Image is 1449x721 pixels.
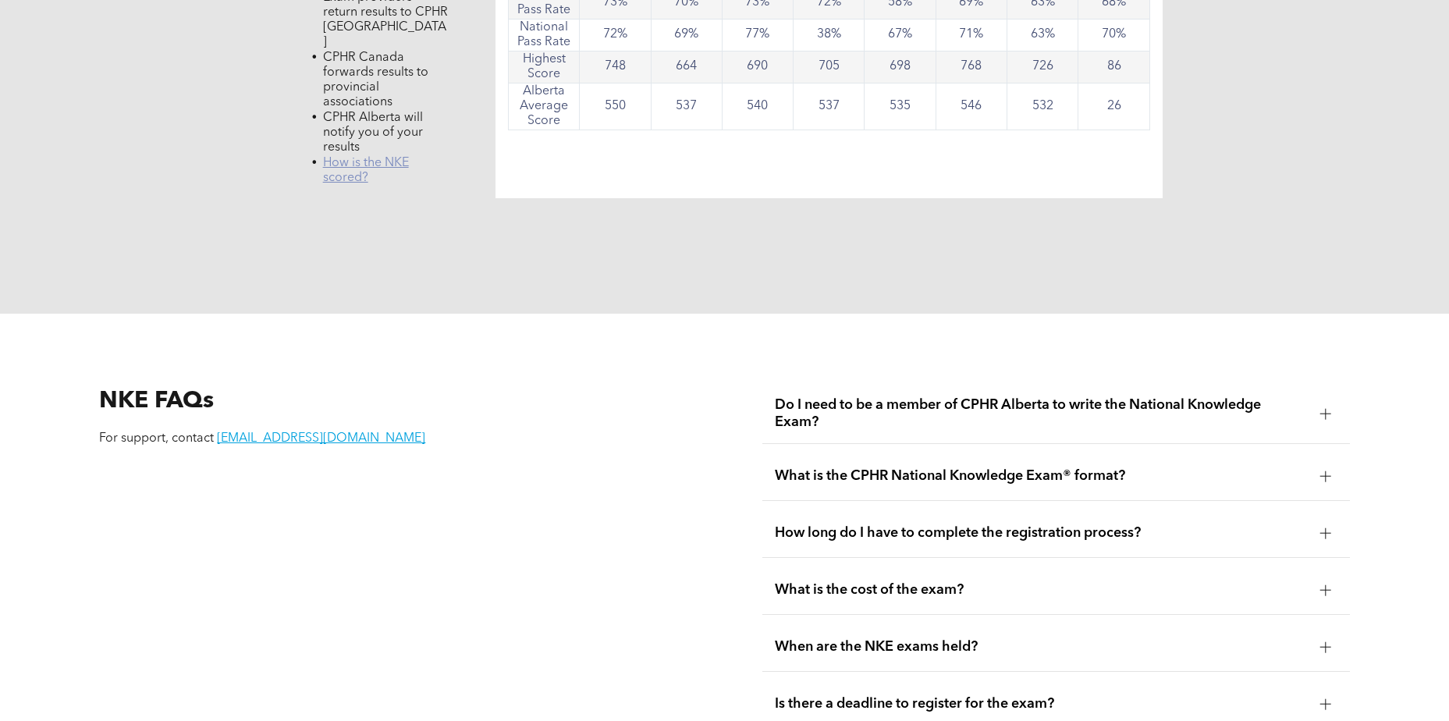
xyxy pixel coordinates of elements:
[722,19,793,51] td: 77%
[1078,51,1149,83] td: 86
[651,83,722,130] td: 537
[323,51,428,108] span: CPHR Canada forwards results to provincial associations
[1078,19,1149,51] td: 70%
[1007,83,1078,130] td: 532
[580,83,651,130] td: 550
[775,467,1307,485] span: What is the CPHR National Knowledge Exam® format?
[794,51,865,83] td: 705
[99,432,214,445] span: For support, contact
[99,389,214,413] span: NKE FAQs
[775,396,1307,431] span: Do I need to be a member of CPHR Alberta to write the National Knowledge Exam?
[936,51,1007,83] td: 768
[794,19,865,51] td: 38%
[651,19,722,51] td: 69%
[865,19,936,51] td: 67%
[323,112,423,154] span: CPHR Alberta will notify you of your results
[1078,83,1149,130] td: 26
[794,83,865,130] td: 537
[508,83,579,130] td: Alberta Average Score
[651,51,722,83] td: 664
[936,19,1007,51] td: 71%
[508,19,579,51] td: National Pass Rate
[775,581,1307,598] span: What is the cost of the exam?
[865,83,936,130] td: 535
[722,51,793,83] td: 690
[775,524,1307,542] span: How long do I have to complete the registration process?
[508,51,579,83] td: Highest Score
[1007,51,1078,83] td: 726
[936,83,1007,130] td: 546
[580,19,651,51] td: 72%
[722,83,793,130] td: 540
[217,432,425,445] a: [EMAIL_ADDRESS][DOMAIN_NAME]
[323,157,409,184] a: How is the NKE scored?
[775,695,1307,712] span: Is there a deadline to register for the exam?
[580,51,651,83] td: 748
[775,638,1307,655] span: When are the NKE exams held?
[865,51,936,83] td: 698
[1007,19,1078,51] td: 63%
